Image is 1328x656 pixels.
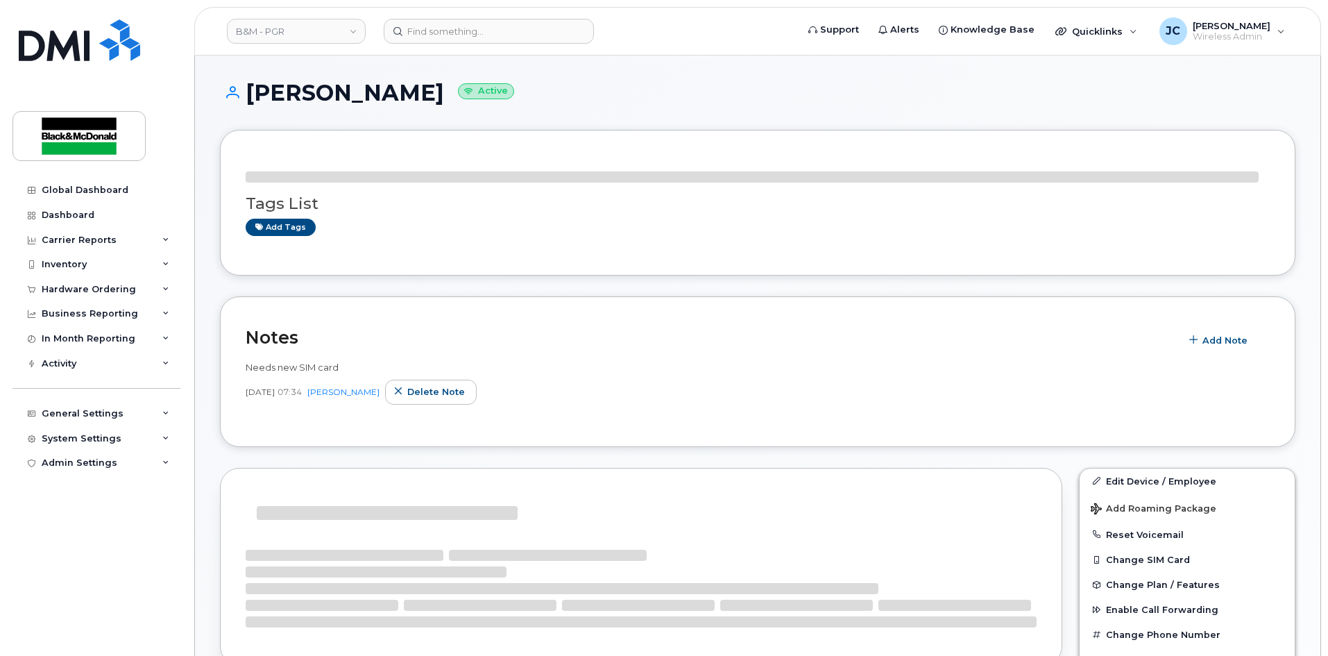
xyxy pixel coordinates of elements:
h2: Notes [246,327,1173,348]
button: Change SIM Card [1080,547,1295,572]
a: [PERSON_NAME] [307,387,380,397]
span: Delete note [407,385,465,398]
span: Change Plan / Features [1106,580,1220,590]
h1: [PERSON_NAME] [220,81,1295,105]
span: [DATE] [246,386,275,398]
a: Edit Device / Employee [1080,469,1295,494]
button: Reset Voicemail [1080,522,1295,547]
span: Enable Call Forwarding [1106,605,1218,615]
span: Add Roaming Package [1091,503,1216,516]
button: Add Roaming Package [1080,494,1295,522]
button: Change Plan / Features [1080,572,1295,597]
small: Active [458,83,514,99]
button: Enable Call Forwarding [1080,597,1295,622]
button: Change Phone Number [1080,622,1295,647]
button: Add Note [1180,328,1259,353]
h3: Tags List [246,195,1270,212]
a: Add tags [246,219,316,236]
span: Add Note [1202,334,1248,347]
button: Delete note [385,380,477,405]
span: Needs new SIM card [246,362,339,373]
span: 07:34 [278,386,302,398]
